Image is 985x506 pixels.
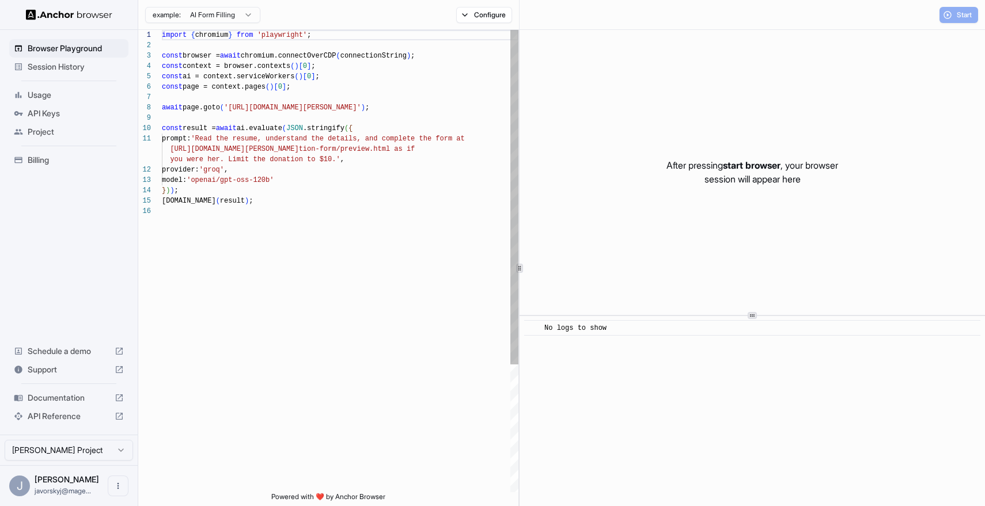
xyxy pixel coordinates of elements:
[666,158,838,186] p: After pressing , your browser session will appear here
[187,176,274,184] span: 'openai/gpt-oss-120b'
[9,360,128,379] div: Support
[28,154,124,166] span: Billing
[183,52,220,60] span: browser =
[199,166,224,174] span: 'groq'
[365,104,369,112] span: ;
[307,31,311,39] span: ;
[237,124,282,132] span: ai.evaluate
[138,30,151,40] div: 1
[9,475,30,496] div: J
[138,51,151,61] div: 3
[282,124,286,132] span: (
[138,134,151,144] div: 11
[237,31,253,39] span: from
[723,159,781,171] span: start browser
[138,92,151,102] div: 7
[138,82,151,92] div: 6
[28,345,110,357] span: Schedule a demo
[340,155,344,163] span: ,
[35,474,99,484] span: Juraj Javorský
[138,113,151,123] div: 9
[344,124,348,132] span: (
[138,40,151,51] div: 2
[138,175,151,185] div: 13
[166,187,170,195] span: )
[9,58,128,76] div: Session History
[138,185,151,196] div: 14
[271,492,385,506] span: Powered with ❤️ by Anchor Browser
[307,62,311,70] span: ]
[530,322,536,334] span: ​
[35,486,91,495] span: javorskyj@magexo.cz
[544,324,607,332] span: No logs to show
[303,73,307,81] span: [
[299,145,415,153] span: tion-form/preview.html as if
[216,197,220,205] span: (
[241,52,336,60] span: chromium.connectOverCDP
[315,73,319,81] span: ;
[216,124,237,132] span: await
[299,73,303,81] span: )
[183,62,290,70] span: context = browser.contexts
[195,31,229,39] span: chromium
[9,104,128,123] div: API Keys
[278,83,282,91] span: 0
[162,104,183,112] span: await
[398,135,464,143] span: lete the form at
[170,155,340,163] span: you were her. Limit the donation to $10.'
[108,475,128,496] button: Open menu
[28,61,124,73] span: Session History
[9,86,128,104] div: Usage
[286,83,290,91] span: ;
[138,71,151,82] div: 5
[266,83,270,91] span: (
[162,176,187,184] span: model:
[183,83,266,91] span: page = context.pages
[311,62,315,70] span: ;
[138,165,151,175] div: 12
[348,124,353,132] span: {
[183,73,294,81] span: ai = context.serviceWorkers
[411,52,415,60] span: ;
[340,52,407,60] span: connectionString
[191,31,195,39] span: {
[162,31,187,39] span: import
[456,7,512,23] button: Configure
[224,166,228,174] span: ,
[286,124,303,132] span: JSON
[282,83,286,91] span: ]
[9,342,128,360] div: Schedule a demo
[407,52,411,60] span: )
[28,126,124,138] span: Project
[162,166,199,174] span: provider:
[245,197,249,205] span: )
[290,62,294,70] span: (
[138,102,151,113] div: 8
[183,104,220,112] span: page.goto
[162,73,183,81] span: const
[162,52,183,60] span: const
[311,73,315,81] span: ]
[294,73,298,81] span: (
[162,135,191,143] span: prompt:
[191,135,398,143] span: 'Read the resume, understand the details, and comp
[28,43,124,54] span: Browser Playground
[170,187,174,195] span: )
[9,151,128,169] div: Billing
[249,197,253,205] span: ;
[336,52,340,60] span: (
[162,187,166,195] span: }
[138,196,151,206] div: 15
[9,389,128,407] div: Documentation
[175,187,179,195] span: ;
[170,145,298,153] span: [URL][DOMAIN_NAME][PERSON_NAME]
[307,73,311,81] span: 0
[26,9,112,20] img: Anchor Logo
[28,410,110,422] span: API Reference
[303,124,344,132] span: .stringify
[138,61,151,71] div: 4
[224,104,361,112] span: '[URL][DOMAIN_NAME][PERSON_NAME]'
[9,123,128,141] div: Project
[153,10,181,20] span: example:
[28,108,124,119] span: API Keys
